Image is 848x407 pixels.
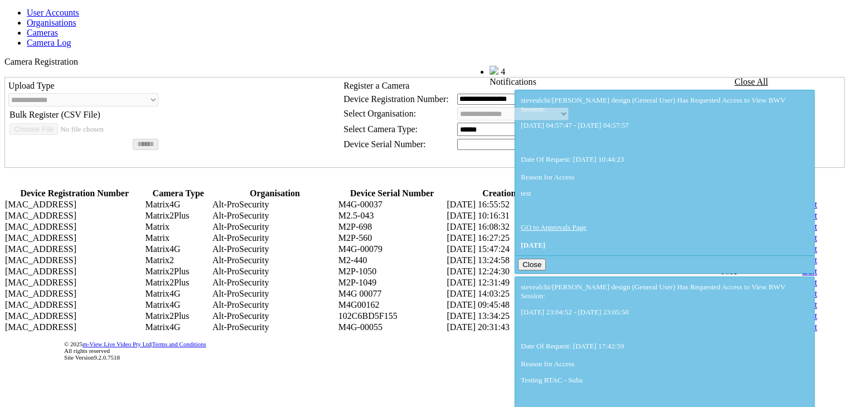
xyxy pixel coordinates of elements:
td: Alt-ProSecurity [212,322,338,333]
td: M4G-00037 [338,199,447,210]
td: Matrix2Plus [144,210,212,221]
td: Matrix2Plus [144,311,212,322]
td: M2-440 [338,255,447,266]
p: Testing RTAC - Suba [521,376,808,385]
td: Matrix2Plus [144,277,212,288]
td: Matrix4G [144,244,212,255]
td: Alt-ProSecurity [212,199,338,210]
span: Camera Registration [4,57,78,66]
td: Matrix4G [144,288,212,299]
img: bell25.png [490,66,498,75]
td: Alt-ProSecurity [212,266,338,277]
td: Matrix [144,232,212,244]
th: Camera Type [144,188,212,199]
td: Alt-ProSecurity [212,221,338,232]
td: [MAC_ADDRESS] [4,277,144,288]
td: [MAC_ADDRESS] [4,210,144,221]
div: stevealchi/[PERSON_NAME] design (General User) Has Requested Access to View BWV Session: Date Of ... [521,96,808,250]
td: 102C6BD5F155 [338,311,447,322]
p: [DATE] 23:04:52 - [DATE] 23:05:50 [521,308,808,317]
span: Welcome, Nav Alchi design (Administrator) [339,66,467,75]
td: Matrix4G [144,199,212,210]
a: Organisations [27,18,76,27]
button: Close [518,259,546,270]
td: Matrix4G [144,299,212,311]
td: M4G-00055 [338,322,447,333]
span: Bulk Register (CSV File) [9,110,100,119]
th: Device Serial Number [338,188,447,199]
img: DigiCert Secured Site Seal [12,335,56,367]
td: M2P-1049 [338,277,447,288]
span: 9.2.0.7518 [94,354,120,361]
td: M2P-698 [338,221,447,232]
span: Upload Type [8,81,55,90]
td: [MAC_ADDRESS] [4,232,144,244]
td: [MAC_ADDRESS] [4,322,144,333]
td: Alt-ProSecurity [212,255,338,266]
td: [MAC_ADDRESS] [4,244,144,255]
td: M2P-1050 [338,266,447,277]
a: Terms and Conditions [152,341,206,347]
td: Alt-ProSecurity [212,299,338,311]
span: [DATE] [521,241,545,249]
td: [MAC_ADDRESS] [4,199,144,210]
a: Close All [734,77,768,86]
td: Alt-ProSecurity [212,311,338,322]
div: Site Version [64,354,842,361]
td: Matrix4G [144,322,212,333]
td: M4G00162 [338,299,447,311]
span: 4 [501,67,505,76]
a: Camera Log [27,38,71,47]
a: Cameras [27,28,58,37]
td: Matrix2 [144,255,212,266]
div: Notifications [490,77,820,87]
td: [MAC_ADDRESS] [4,266,144,277]
td: Alt-ProSecurity [212,244,338,255]
td: [MAC_ADDRESS] [4,299,144,311]
a: m-View Live Video Pty Ltd [83,341,151,347]
a: User Accounts [27,8,79,17]
p: test [521,189,808,198]
span: Organisation [250,188,300,198]
td: [MAC_ADDRESS] [4,255,144,266]
td: [MAC_ADDRESS] [4,288,144,299]
td: M4G 00077 [338,288,447,299]
td: [MAC_ADDRESS] [4,221,144,232]
div: © 2025 | All rights reserved [64,341,842,361]
td: Alt-ProSecurity [212,288,338,299]
td: M2.5-043 [338,210,447,221]
td: Alt-ProSecurity [212,210,338,221]
td: Alt-ProSecurity [212,232,338,244]
td: Alt-ProSecurity [212,277,338,288]
td: M2P-560 [338,232,447,244]
td: [MAC_ADDRESS] [4,311,144,322]
td: M4G-00079 [338,244,447,255]
th: Device Registration Number [4,188,144,199]
td: Matrix2Plus [144,266,212,277]
td: Matrix [144,221,212,232]
a: GO to Approvals Page [521,223,586,231]
p: [DATE] 04:57:47 - [DATE] 04:57:57 [521,121,808,130]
